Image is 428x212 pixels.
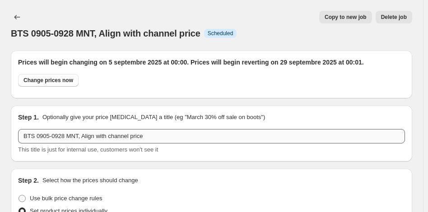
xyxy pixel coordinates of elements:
[18,113,39,122] h2: Step 1.
[319,11,372,23] button: Copy to new job
[208,30,233,37] span: Scheduled
[23,77,73,84] span: Change prices now
[30,195,102,202] span: Use bulk price change rules
[42,176,138,185] p: Select how the prices should change
[18,74,79,87] button: Change prices now
[11,11,23,23] button: Price change jobs
[376,11,412,23] button: Delete job
[325,14,367,21] span: Copy to new job
[18,129,405,143] input: 30% off holiday sale
[42,113,265,122] p: Optionally give your price [MEDICAL_DATA] a title (eg "March 30% off sale on boots")
[18,176,39,185] h2: Step 2.
[18,146,158,153] span: This title is just for internal use, customers won't see it
[11,28,200,38] span: BTS 0905-0928 MNT, Align with channel price
[18,58,405,67] h2: Prices will begin changing on 5 septembre 2025 at 00:00. Prices will begin reverting on 29 septem...
[381,14,407,21] span: Delete job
